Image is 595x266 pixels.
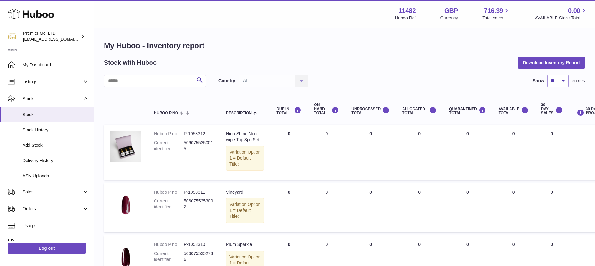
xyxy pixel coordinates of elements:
[395,15,416,21] div: Huboo Ref
[218,78,235,84] label: Country
[23,37,92,42] span: [EMAIL_ADDRESS][DOMAIN_NAME]
[8,243,86,254] a: Log out
[23,189,82,195] span: Sales
[23,127,89,133] span: Stock History
[396,125,443,180] td: 0
[154,198,184,210] dt: Current identifier
[23,30,80,42] div: Premier Gel LTD
[535,15,587,21] span: AVAILABLE Stock Total
[444,7,458,15] strong: GBP
[110,131,141,162] img: product image
[314,103,339,115] div: ON HAND Total
[449,107,486,115] div: QUARANTINED Total
[23,62,89,68] span: My Dashboard
[184,242,213,248] dd: P-1058310
[154,111,178,115] span: Huboo P no
[23,96,82,102] span: Stock
[398,7,416,15] strong: 11482
[8,32,17,41] img: internalAdmin-11482@internal.huboo.com
[499,107,529,115] div: AVAILABLE Total
[226,198,264,223] div: Variation:
[23,223,89,229] span: Usage
[533,78,544,84] label: Show
[466,242,469,247] span: 0
[345,183,396,233] td: 0
[23,142,89,148] span: Add Stock
[154,131,184,137] dt: Huboo P no
[229,202,260,219] span: Option 1 = Default Title;
[535,7,587,21] a: 0.00 AVAILABLE Stock Total
[440,15,458,21] div: Currency
[23,112,89,118] span: Stock
[23,158,89,164] span: Delivery History
[226,131,264,143] div: High Shine Non wipe Top 3pc Set
[154,251,184,263] dt: Current identifier
[308,183,345,233] td: 0
[184,140,213,152] dd: 5060755350015
[110,189,141,221] img: product image
[492,125,535,180] td: 0
[568,7,580,15] span: 0.00
[104,41,585,51] h1: My Huboo - Inventory report
[276,107,301,115] div: DUE IN TOTAL
[482,15,510,21] span: Total sales
[104,59,157,67] h2: Stock with Huboo
[402,107,437,115] div: ALLOCATED Total
[270,183,308,233] td: 0
[226,189,264,195] div: Vineyard
[492,183,535,233] td: 0
[484,7,503,15] span: 716.39
[23,206,82,212] span: Orders
[184,131,213,137] dd: P-1058312
[226,146,264,171] div: Variation:
[184,198,213,210] dd: 5060755353092
[184,189,213,195] dd: P-1058311
[23,240,82,246] span: Invoicing and Payments
[396,183,443,233] td: 0
[23,173,89,179] span: ASN Uploads
[308,125,345,180] td: 0
[226,111,252,115] span: Description
[154,242,184,248] dt: Huboo P no
[535,125,569,180] td: 0
[572,78,585,84] span: entries
[154,140,184,152] dt: Current identifier
[154,189,184,195] dt: Huboo P no
[535,183,569,233] td: 0
[229,150,260,166] span: Option 1 = Default Title;
[518,57,585,68] button: Download Inventory Report
[226,242,264,248] div: Plum Sparkle
[345,125,396,180] td: 0
[466,190,469,195] span: 0
[351,107,390,115] div: UNPROCESSED Total
[466,131,469,136] span: 0
[482,7,510,21] a: 716.39 Total sales
[23,79,82,85] span: Listings
[270,125,308,180] td: 0
[184,251,213,263] dd: 5060755352736
[541,103,563,115] div: 30 DAY SALES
